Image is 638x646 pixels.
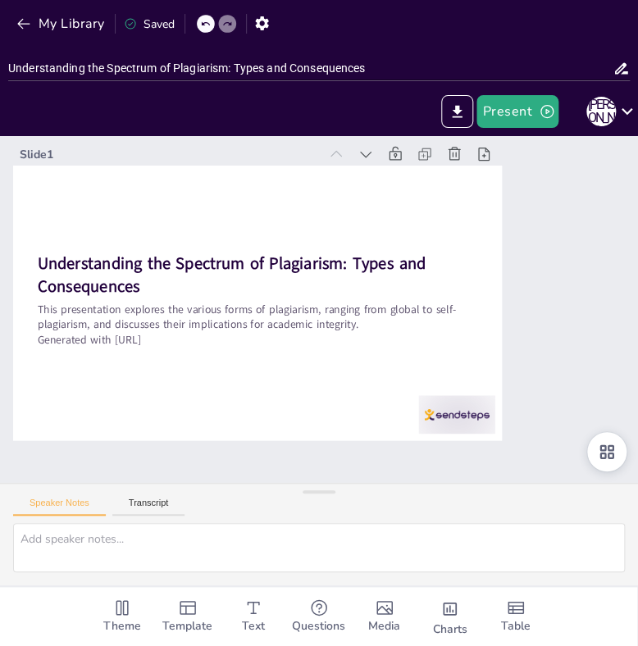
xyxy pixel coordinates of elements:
div: Saved [124,16,175,32]
div: Add charts and graphs [417,587,483,646]
div: С [PERSON_NAME] [586,97,616,126]
button: My Library [12,11,112,37]
div: Add a table [483,587,549,646]
span: Theme [103,617,141,635]
button: С [PERSON_NAME] [586,95,616,128]
span: Text [242,617,265,635]
div: Add images, graphics, shapes or video [352,587,417,646]
span: Charts [433,621,467,639]
button: Speaker Notes [13,498,106,516]
button: Transcript [112,498,185,516]
div: Get real-time input from your audience [286,587,352,646]
div: Change the overall theme [89,587,155,646]
span: Questions [292,617,345,635]
p: This presentation explores the various forms of plagiarism, ranging from global to self-plagiaris... [78,138,452,421]
strong: Understanding the Spectrum of Plagiarism: Types and Consequences [98,98,439,343]
button: Export to PowerPoint [441,95,473,128]
p: Generated with [URL] [69,162,434,433]
button: Present [476,95,558,128]
span: Template [162,617,212,635]
div: Add ready made slides [155,587,221,646]
input: Insert title [8,57,613,80]
span: Table [501,617,531,635]
div: Add text boxes [221,587,286,646]
span: Media [368,617,400,635]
